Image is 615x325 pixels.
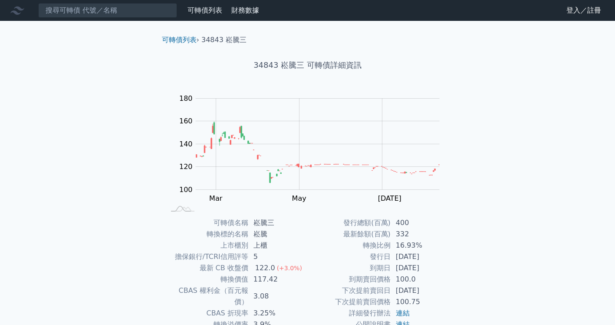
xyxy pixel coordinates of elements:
[165,229,248,240] td: 轉換標的名稱
[165,262,248,274] td: 最新 CB 收盤價
[559,3,608,17] a: 登入／註冊
[308,274,391,285] td: 到期賣回價格
[248,285,308,308] td: 3.08
[248,274,308,285] td: 117.42
[308,308,391,319] td: 詳細發行辦法
[277,265,302,272] span: (+3.0%)
[165,240,248,251] td: 上市櫃別
[391,285,450,296] td: [DATE]
[308,229,391,240] td: 最新餘額(百萬)
[391,262,450,274] td: [DATE]
[187,6,222,14] a: 可轉債列表
[162,35,199,45] li: ›
[248,240,308,251] td: 上櫃
[165,285,248,308] td: CBAS 權利金（百元報價）
[391,217,450,229] td: 400
[38,3,177,18] input: 搜尋可轉債 代號／名稱
[179,117,193,125] tspan: 160
[165,217,248,229] td: 可轉債名稱
[391,296,450,308] td: 100.75
[179,94,193,103] tspan: 180
[179,186,193,194] tspan: 100
[179,140,193,148] tspan: 140
[165,251,248,262] td: 擔保銀行/TCRI信用評等
[308,251,391,262] td: 發行日
[308,296,391,308] td: 下次提前賣回價格
[378,194,401,202] tspan: [DATE]
[165,308,248,319] td: CBAS 折現率
[308,262,391,274] td: 到期日
[391,240,450,251] td: 16.93%
[248,308,308,319] td: 3.25%
[162,36,197,44] a: 可轉債列表
[248,217,308,229] td: 崧騰三
[179,162,193,171] tspan: 120
[201,35,247,45] li: 34843 崧騰三
[165,274,248,285] td: 轉換價值
[396,309,410,317] a: 連結
[292,194,306,202] tspan: May
[391,274,450,285] td: 100.0
[155,59,460,71] h1: 34843 崧騰三 可轉債詳細資訊
[391,229,450,240] td: 332
[209,194,223,202] tspan: Mar
[175,94,453,202] g: Chart
[231,6,259,14] a: 財務數據
[308,217,391,229] td: 發行總額(百萬)
[253,262,277,274] div: 122.0
[248,251,308,262] td: 5
[308,240,391,251] td: 轉換比例
[248,229,308,240] td: 崧騰
[308,285,391,296] td: 下次提前賣回日
[391,251,450,262] td: [DATE]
